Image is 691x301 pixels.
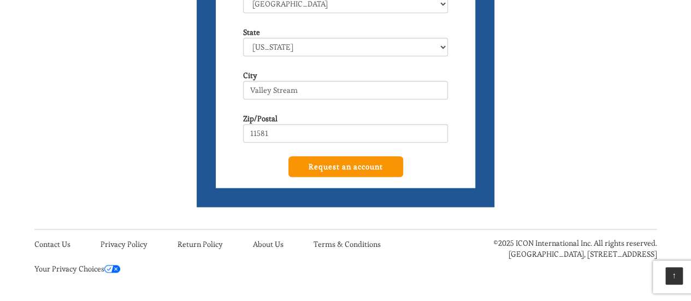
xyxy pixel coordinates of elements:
a: Your Privacy Choices [34,264,120,274]
a: Return Policy [178,239,223,249]
a: Contact Us [34,239,70,249]
label: Zip/Postal [243,113,277,124]
a: Terms & Conditions [314,239,381,249]
a: ↑ [665,267,683,285]
label: City [243,70,257,81]
label: State [243,27,260,38]
input: Request an account [288,156,403,177]
p: ©2025 ICON International Inc. All rights reserved. [GEOGRAPHIC_DATA], [STREET_ADDRESS] [460,238,657,259]
a: Privacy Policy [101,239,147,249]
a: About Us [253,239,284,249]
